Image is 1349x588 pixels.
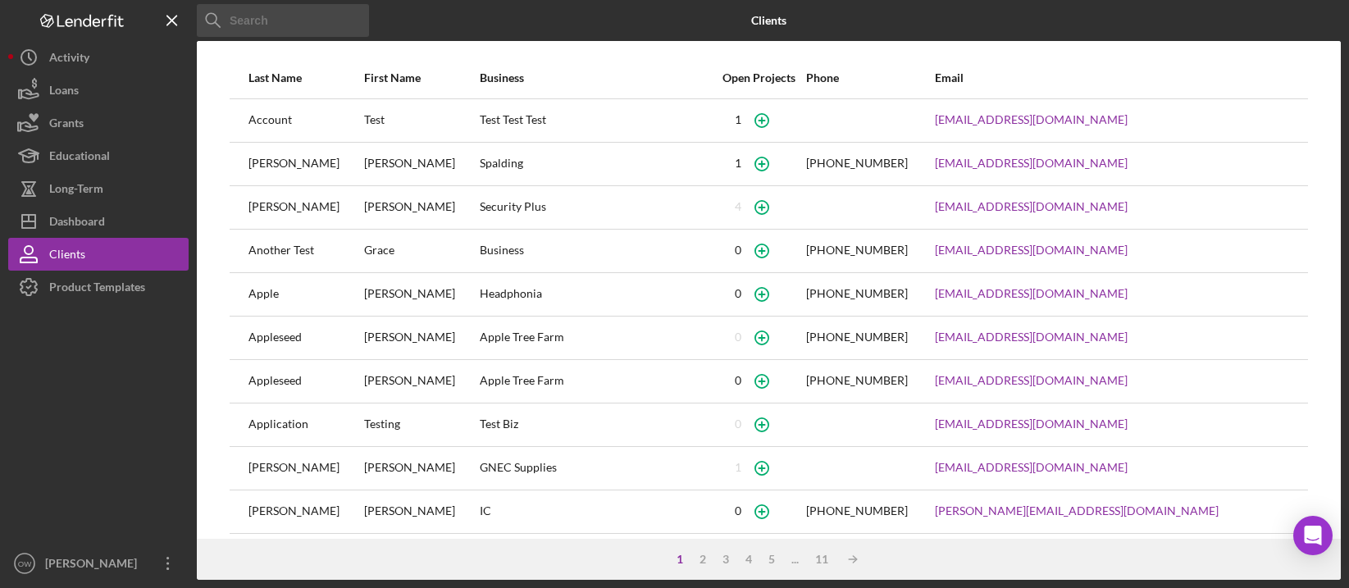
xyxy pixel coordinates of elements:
div: Another Test [248,230,362,271]
div: Email [935,71,1289,84]
button: Clients [8,238,189,271]
div: Appleseed [248,317,362,358]
div: Open Intercom Messenger [1293,516,1333,555]
div: 4 [737,553,760,566]
div: Loans [49,74,79,111]
div: [PHONE_NUMBER] [806,287,908,300]
a: [EMAIL_ADDRESS][DOMAIN_NAME] [935,374,1128,387]
div: Headphonia [480,274,711,315]
a: [EMAIL_ADDRESS][DOMAIN_NAME] [935,287,1128,300]
div: [PHONE_NUMBER] [806,244,908,257]
text: OW [18,559,32,568]
div: First Name [364,71,478,84]
div: Last Name [248,71,362,84]
div: 2 [691,553,714,566]
a: [EMAIL_ADDRESS][DOMAIN_NAME] [935,200,1128,213]
div: Test Test Test [480,100,711,141]
div: 11 [807,553,836,566]
div: Example Business [480,535,711,576]
div: Business [480,230,711,271]
b: Clients [751,14,786,27]
input: Search [197,4,369,37]
div: 1 [735,461,741,474]
div: 0 [735,374,741,387]
div: Apple Tree Farm [480,361,711,402]
div: IC [480,491,711,532]
div: Activity [49,41,89,78]
button: Educational [8,139,189,172]
button: Loans [8,74,189,107]
div: 0 [735,244,741,257]
div: Grants [49,107,84,144]
div: Grace [364,535,478,576]
div: 0 [735,287,741,300]
div: Test [364,100,478,141]
div: 3 [714,553,737,566]
div: Spalding [480,144,711,185]
div: Educational [49,139,110,176]
div: [PHONE_NUMBER] [806,374,908,387]
div: Application [248,404,362,445]
div: Test Biz [480,404,711,445]
div: [PERSON_NAME] [364,317,478,358]
button: Long-Term [8,172,189,205]
div: Long-Term [49,172,103,209]
button: Activity [8,41,189,74]
div: Phone [806,71,933,84]
div: Clients [49,238,85,275]
div: [PERSON_NAME] [41,547,148,584]
div: Apple [248,274,362,315]
div: Testing [364,404,478,445]
a: [EMAIL_ADDRESS][DOMAIN_NAME] [935,244,1128,257]
div: [PERSON_NAME] [364,144,478,185]
div: Dashboard [49,205,105,242]
div: 1 [735,157,741,170]
div: B [248,535,362,576]
a: [EMAIL_ADDRESS][DOMAIN_NAME] [935,113,1128,126]
button: OW[PERSON_NAME] [8,547,189,580]
div: [PERSON_NAME] [248,187,362,228]
div: [PERSON_NAME] [364,187,478,228]
div: Account [248,100,362,141]
div: 1 [735,113,741,126]
div: 0 [735,417,741,431]
div: [PHONE_NUMBER] [806,504,908,517]
button: Product Templates [8,271,189,303]
a: [EMAIL_ADDRESS][DOMAIN_NAME] [935,417,1128,431]
div: [PERSON_NAME] [364,361,478,402]
div: [PERSON_NAME] [248,491,362,532]
div: 0 [735,504,741,517]
div: Security Plus [480,187,711,228]
div: Grace [364,230,478,271]
button: Grants [8,107,189,139]
div: [PERSON_NAME] [248,144,362,185]
a: [EMAIL_ADDRESS][DOMAIN_NAME] [935,330,1128,344]
div: [PHONE_NUMBER] [806,330,908,344]
div: Business [480,71,711,84]
div: 0 [735,330,741,344]
a: [EMAIL_ADDRESS][DOMAIN_NAME] [935,157,1128,170]
div: Product Templates [49,271,145,308]
div: [PERSON_NAME] [248,448,362,489]
div: GNEC Supplies [480,448,711,489]
div: 4 [735,200,741,213]
div: [PHONE_NUMBER] [806,157,908,170]
div: [PERSON_NAME] [364,491,478,532]
div: 1 [668,553,691,566]
a: [PERSON_NAME][EMAIL_ADDRESS][DOMAIN_NAME] [935,504,1219,517]
div: Open Projects [713,71,804,84]
button: Dashboard [8,205,189,238]
div: [PERSON_NAME] [364,274,478,315]
div: [PERSON_NAME] [364,448,478,489]
div: ... [783,553,807,566]
a: [EMAIL_ADDRESS][DOMAIN_NAME] [935,461,1128,474]
div: Appleseed [248,361,362,402]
